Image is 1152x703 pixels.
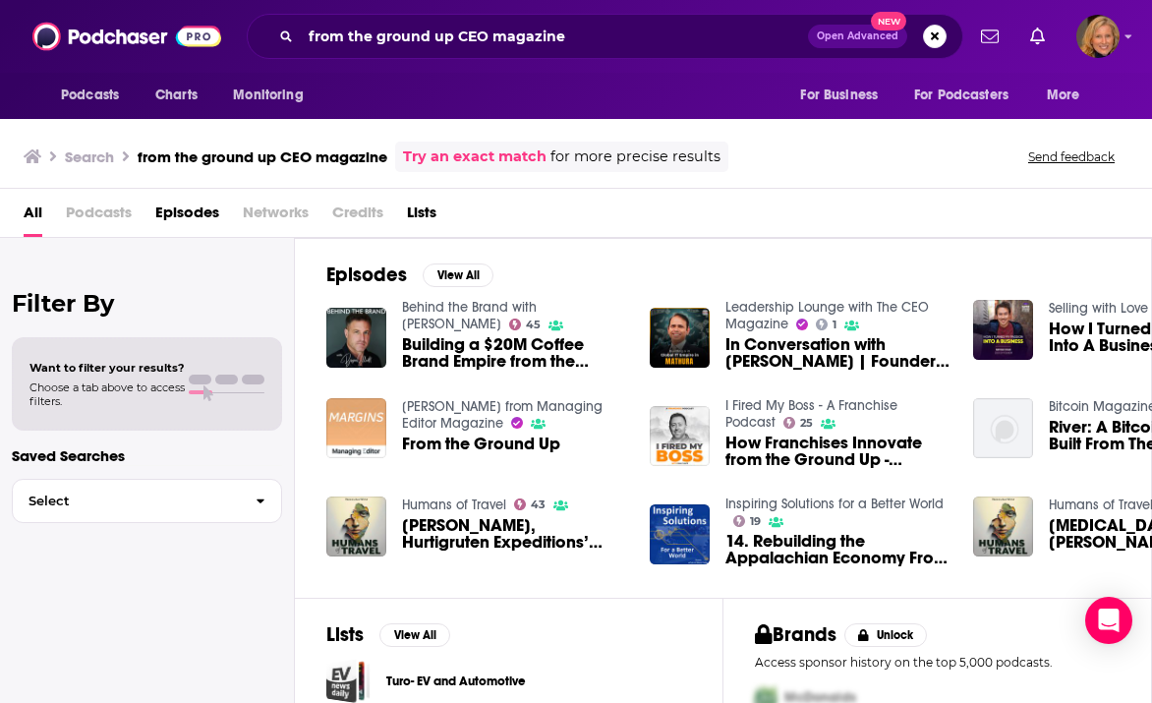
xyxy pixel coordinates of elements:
a: Charts [143,77,209,114]
p: Saved Searches [12,446,282,465]
a: Show notifications dropdown [973,20,1007,53]
span: [PERSON_NAME], Hurtigruten Expeditions’ New Groundbreaking CEO (Sponsored Content) [402,517,626,551]
span: 43 [531,500,546,509]
span: Open Advanced [817,31,898,41]
span: In Conversation with [PERSON_NAME] | Founder & CEO, iQuinceSoft | The CEO Magazine [725,336,950,370]
a: 25 [783,417,814,429]
a: Leadership Lounge with The CEO Magazine [725,299,929,332]
a: Asta Lassesen, Hurtigruten Expeditions’ New Groundbreaking CEO (Sponsored Content) [402,517,626,551]
a: 14. Rebuilding the Appalachian Economy From the Ground Up [725,533,950,566]
a: Building a $20M Coffee Brand Empire from the Grounds Up | Chris Gallant, CEO Chamberlain Coffee [402,336,626,370]
a: I Fired My Boss - A Franchise Podcast [725,397,897,431]
button: open menu [47,77,144,114]
a: EpisodesView All [326,263,493,287]
a: 19 [733,515,762,527]
img: Building a $20M Coffee Brand Empire from the Grounds Up | Chris Gallant, CEO Chamberlain Coffee [326,308,386,368]
span: Building a $20M Coffee Brand Empire from the Grounds Up | [PERSON_NAME], CEO [PERSON_NAME] Coffee [402,336,626,370]
span: For Podcasters [914,82,1008,109]
button: Select [12,479,282,523]
span: Credits [332,197,383,237]
a: Turo- EV and Automotive [326,659,371,703]
a: In Conversation with Lakhendra Singh | Founder & CEO, iQuinceSoft | The CEO Magazine [725,336,950,370]
span: 1 [833,321,836,329]
h2: Lists [326,622,364,647]
img: How Franchises Innovate from the Ground Up - Dan Claps [650,406,710,466]
a: All [24,197,42,237]
img: How I Turned My Passion Into A Business - Nathan Chan, CEO of Foundr Magazine [973,300,1033,360]
span: Want to filter your results? [29,361,185,375]
span: for more precise results [550,146,720,168]
button: Send feedback [1022,148,1121,165]
span: Choose a tab above to access filters. [29,381,185,408]
img: Asta Lassesen, Hurtigruten Expeditions’ New Groundbreaking CEO (Sponsored Content) [326,497,386,557]
span: Podcasts [66,197,132,237]
a: 43 [514,498,547,510]
img: River: A Bitcoin Brokerage Built From The Ground Up [973,398,1033,458]
button: View All [379,623,450,647]
button: open menu [219,77,328,114]
button: Open AdvancedNew [808,25,907,48]
a: Turo- EV and Automotive [386,671,526,692]
div: Search podcasts, credits, & more... [247,14,963,59]
a: Show notifications dropdown [1022,20,1053,53]
p: Access sponsor history on the top 5,000 podcasts. [755,655,1120,670]
a: Behind the Brand with Bryan Elliott [402,299,537,332]
a: 1 [816,319,837,330]
a: Inspiring Solutions for a Better World [725,496,944,512]
img: From the Ground Up [326,398,386,458]
button: Unlock [844,623,928,647]
span: Networks [243,197,309,237]
button: open menu [901,77,1037,114]
span: 25 [800,419,813,428]
a: How Franchises Innovate from the Ground Up - Dan Claps [725,435,950,468]
img: In Conversation with Lakhendra Singh | Founder & CEO, iQuinceSoft | The CEO Magazine [650,308,710,368]
span: Logged in as LauraHVM [1076,15,1120,58]
a: Lists [407,197,436,237]
h3: from the ground up CEO magazine [138,147,387,166]
a: ListsView All [326,622,450,647]
a: Selling with Love [1049,300,1148,317]
span: Select [13,495,240,507]
a: Margins from Managing Editor Magazine [402,398,603,432]
span: Charts [155,82,198,109]
a: Episodes [155,197,219,237]
button: View All [423,264,493,287]
span: For Business [800,82,878,109]
span: More [1047,82,1080,109]
button: open menu [786,77,902,114]
h2: Brands [755,622,836,647]
a: From the Ground Up [402,436,560,452]
img: 14. Rebuilding the Appalachian Economy From the Ground Up [650,504,710,564]
a: Humans of Travel [402,497,506,513]
div: Open Intercom Messenger [1085,597,1132,644]
span: New [871,12,906,30]
h3: Search [65,147,114,166]
input: Search podcasts, credits, & more... [301,21,808,52]
span: Monitoring [233,82,303,109]
span: How Franchises Innovate from the Ground Up - [PERSON_NAME] [725,435,950,468]
img: Podchaser - Follow, Share and Rate Podcasts [32,18,221,55]
a: 45 [509,319,542,330]
span: 19 [750,517,761,526]
h2: Episodes [326,263,407,287]
span: Podcasts [61,82,119,109]
button: Show profile menu [1076,15,1120,58]
a: Try an exact match [403,146,547,168]
img: Encore: Asta Lassesen, Hurtigruten Expeditions’ New Groundbreaking CEO (Sponsored Content) [973,497,1033,557]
